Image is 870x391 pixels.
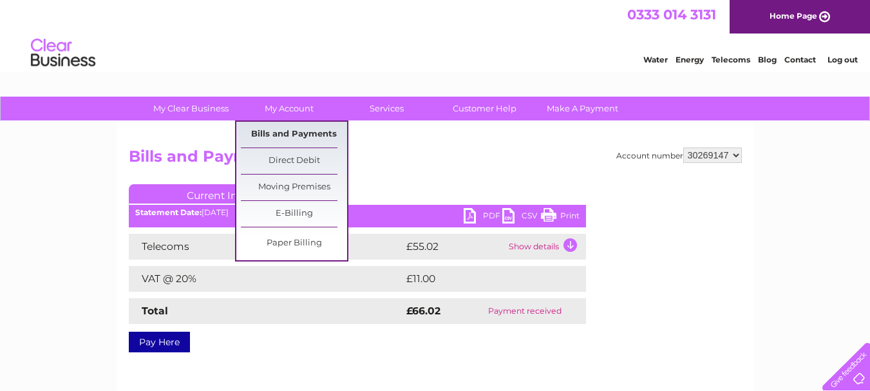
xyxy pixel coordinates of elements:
[643,55,668,64] a: Water
[431,97,538,120] a: Customer Help
[135,207,202,217] b: Statement Date:
[502,208,541,227] a: CSV
[403,266,558,292] td: £11.00
[334,97,440,120] a: Services
[403,234,506,260] td: £55.02
[236,97,342,120] a: My Account
[529,97,636,120] a: Make A Payment
[616,148,742,163] div: Account number
[241,201,347,227] a: E-Billing
[129,208,586,217] div: [DATE]
[827,55,858,64] a: Log out
[129,332,190,352] a: Pay Here
[129,148,742,172] h2: Bills and Payments
[129,184,322,204] a: Current Invoice
[241,231,347,256] a: Paper Billing
[30,33,96,73] img: logo.png
[129,266,403,292] td: VAT @ 20%
[241,148,347,174] a: Direct Debit
[712,55,750,64] a: Telecoms
[241,175,347,200] a: Moving Premises
[138,97,244,120] a: My Clear Business
[131,7,740,62] div: Clear Business is a trading name of Verastar Limited (registered in [GEOGRAPHIC_DATA] No. 3667643...
[676,55,704,64] a: Energy
[142,305,168,317] strong: Total
[464,208,502,227] a: PDF
[464,298,585,324] td: Payment received
[406,305,440,317] strong: £66.02
[784,55,816,64] a: Contact
[506,234,586,260] td: Show details
[241,122,347,148] a: Bills and Payments
[541,208,580,227] a: Print
[758,55,777,64] a: Blog
[129,234,403,260] td: Telecoms
[627,6,716,23] a: 0333 014 3131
